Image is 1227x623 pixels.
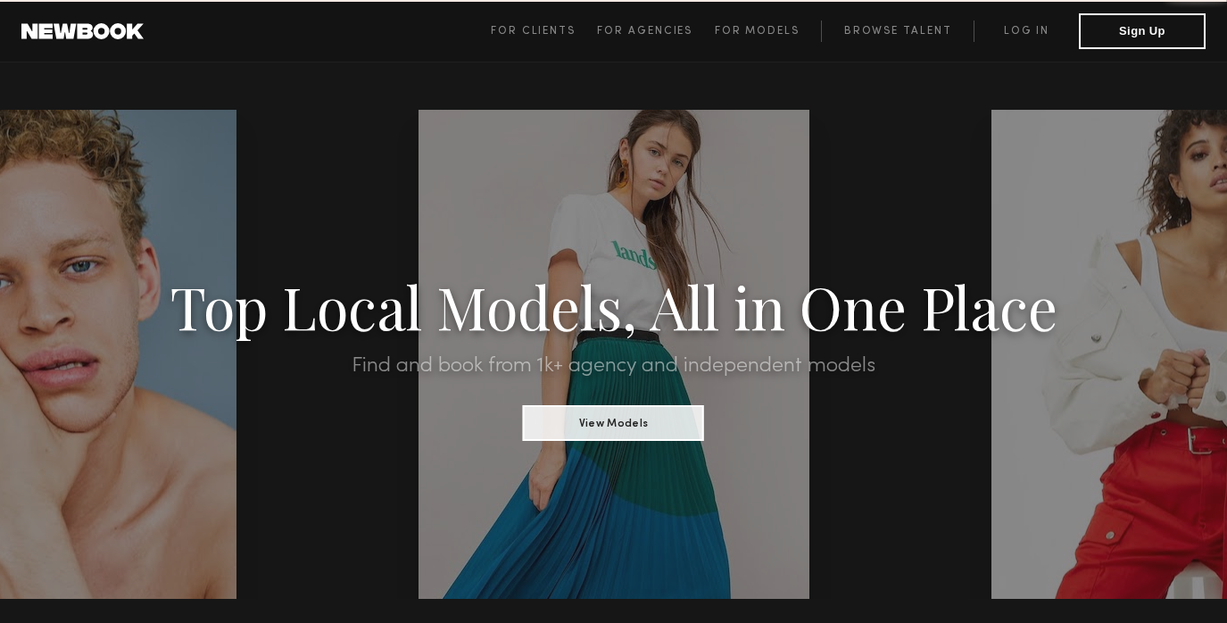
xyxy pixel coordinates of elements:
h1: Top Local Models, All in One Place [92,278,1135,334]
button: View Models [523,405,704,441]
a: For Clients [491,21,597,42]
a: Log in [974,21,1079,42]
a: For Agencies [597,21,714,42]
h2: Find and book from 1k+ agency and independent models [92,355,1135,377]
a: For Models [715,21,822,42]
span: For Agencies [597,26,692,37]
span: For Clients [491,26,576,37]
a: View Models [523,411,704,431]
a: Browse Talent [821,21,974,42]
span: For Models [715,26,800,37]
button: Sign Up [1079,13,1206,49]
